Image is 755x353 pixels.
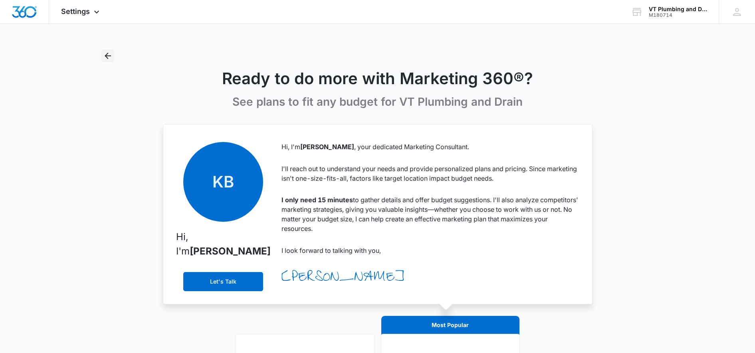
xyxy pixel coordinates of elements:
[281,267,579,291] p: [PERSON_NAME]
[101,49,114,62] button: Back
[232,95,523,109] p: See plans to fit any budget for VT Plumbing and Drain
[281,196,353,204] strong: I only need 15 minutes
[190,245,271,257] strong: [PERSON_NAME]
[281,195,579,233] p: to gather details and offer budget suggestions. I'll also analyze competitors' marketing strategi...
[222,69,533,89] h1: Ready to do more with Marketing 360®?
[183,272,263,291] button: Let's Talk
[176,230,271,258] p: Hi, I'm
[183,142,263,222] span: KB
[300,143,354,151] strong: [PERSON_NAME]
[281,142,579,152] p: Hi, I'm , your dedicated Marketing Consultant.
[61,7,90,16] span: Settings
[281,164,579,183] p: I'll reach out to understand your needs and provide personalized plans and pricing. Since marketi...
[281,246,579,255] p: I look forward to talking with you,
[649,12,707,18] div: account id
[394,321,507,329] p: Most Popular
[649,6,707,12] div: account name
